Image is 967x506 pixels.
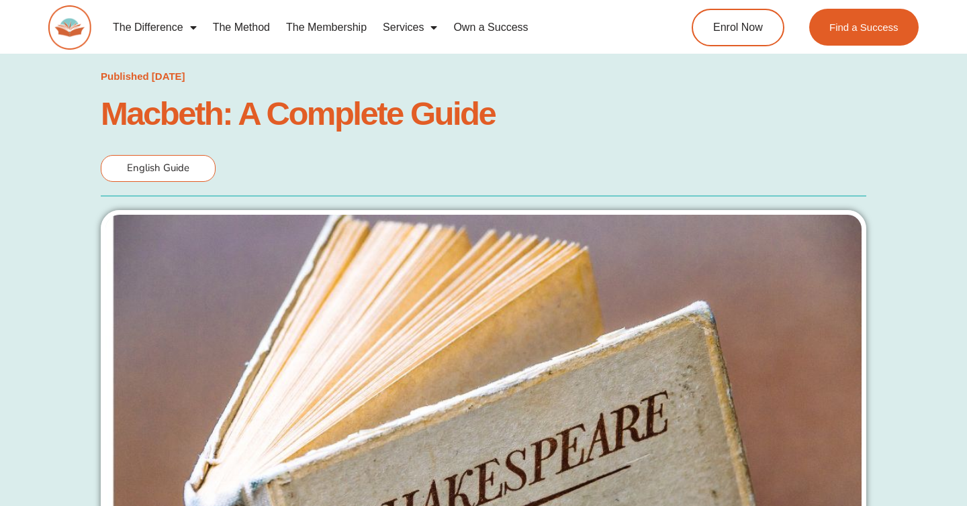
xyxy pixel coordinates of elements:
a: Services [375,12,445,43]
span: Published [101,70,149,82]
a: Published [DATE] [101,67,185,86]
a: The Difference [105,12,205,43]
span: Find a Success [829,22,899,32]
nav: Menu [105,12,642,43]
a: The Method [205,12,278,43]
h1: Macbeth: A Complete Guide [101,99,866,128]
a: Find a Success [809,9,919,46]
a: Own a Success [445,12,536,43]
a: The Membership [278,12,375,43]
a: Enrol Now [692,9,784,46]
time: [DATE] [152,70,185,82]
span: Enrol Now [713,22,763,33]
span: English Guide [127,161,189,174]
